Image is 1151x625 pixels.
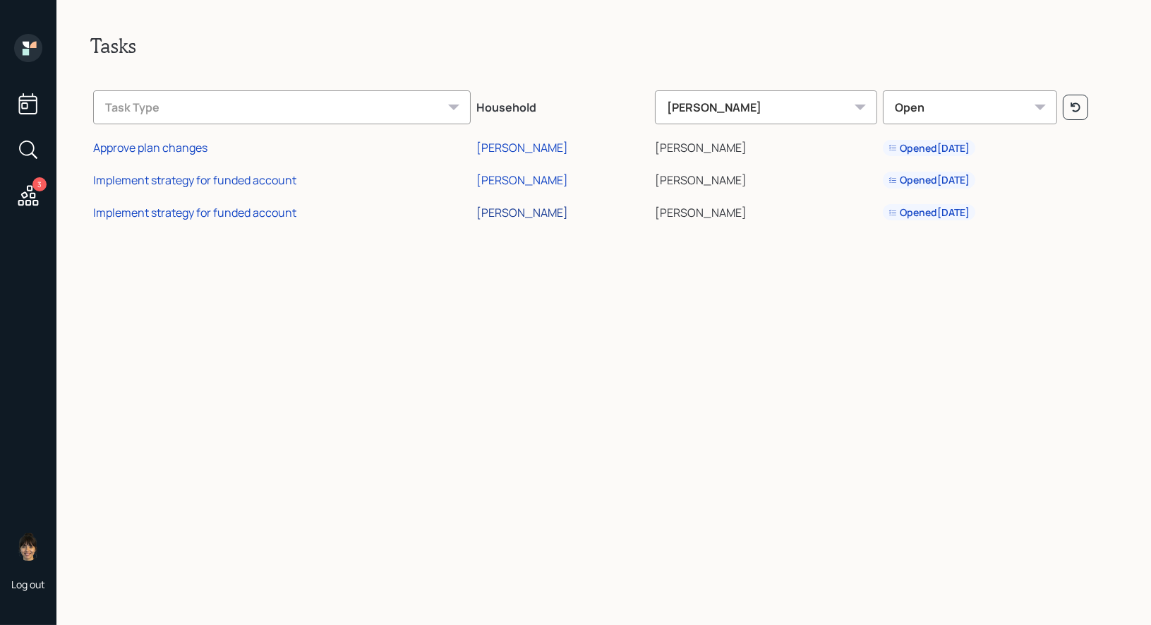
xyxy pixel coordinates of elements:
[476,172,568,188] div: [PERSON_NAME]
[32,177,47,191] div: 3
[93,172,296,188] div: Implement strategy for funded account
[652,162,880,194] td: [PERSON_NAME]
[883,90,1057,124] div: Open
[888,206,970,220] div: Opened [DATE]
[888,141,970,155] div: Opened [DATE]
[93,205,296,220] div: Implement strategy for funded account
[90,34,1117,58] h2: Tasks
[14,532,42,561] img: treva-nostdahl-headshot.png
[652,130,880,162] td: [PERSON_NAME]
[93,140,207,155] div: Approve plan changes
[652,194,880,227] td: [PERSON_NAME]
[655,90,877,124] div: [PERSON_NAME]
[476,140,568,155] div: [PERSON_NAME]
[474,81,652,130] th: Household
[888,173,970,187] div: Opened [DATE]
[93,90,471,124] div: Task Type
[11,578,45,591] div: Log out
[476,205,568,220] div: [PERSON_NAME]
